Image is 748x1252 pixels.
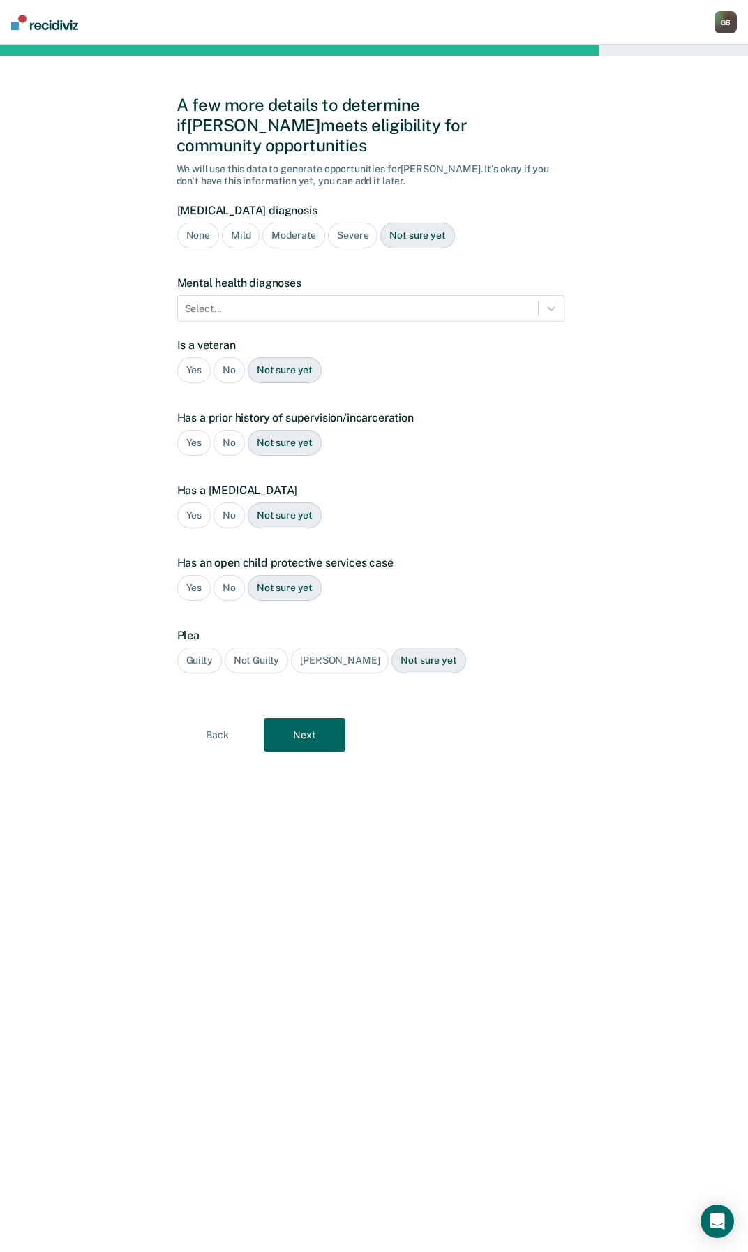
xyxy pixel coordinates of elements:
[701,1205,734,1238] div: Open Intercom Messenger
[248,575,322,601] div: Not sure yet
[214,357,245,383] div: No
[248,430,322,456] div: Not sure yet
[214,575,245,601] div: No
[214,502,245,528] div: No
[248,502,322,528] div: Not sure yet
[177,204,564,217] label: [MEDICAL_DATA] diagnosis
[177,411,564,424] label: Has a prior history of supervision/incarceration
[177,556,564,569] label: Has an open child protective services case
[177,629,564,642] label: Plea
[177,357,211,383] div: Yes
[715,11,737,33] div: G B
[391,648,465,673] div: Not sure yet
[262,223,325,248] div: Moderate
[177,163,572,187] div: We will use this data to generate opportunities for [PERSON_NAME] . It's okay if you don't have t...
[177,502,211,528] div: Yes
[177,718,258,752] button: Back
[328,223,377,248] div: Severe
[177,648,222,673] div: Guilty
[11,15,78,30] img: Recidiviz
[715,11,737,33] button: GB
[291,648,389,673] div: [PERSON_NAME]
[214,430,245,456] div: No
[177,223,219,248] div: None
[177,276,564,290] label: Mental health diagnoses
[177,575,211,601] div: Yes
[380,223,454,248] div: Not sure yet
[177,338,564,352] label: Is a veteran
[177,484,564,497] label: Has a [MEDICAL_DATA]
[248,357,322,383] div: Not sure yet
[225,648,289,673] div: Not Guilty
[177,95,572,155] div: A few more details to determine if [PERSON_NAME] meets eligibility for community opportunities
[222,223,260,248] div: Mild
[264,718,345,752] button: Next
[177,430,211,456] div: Yes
